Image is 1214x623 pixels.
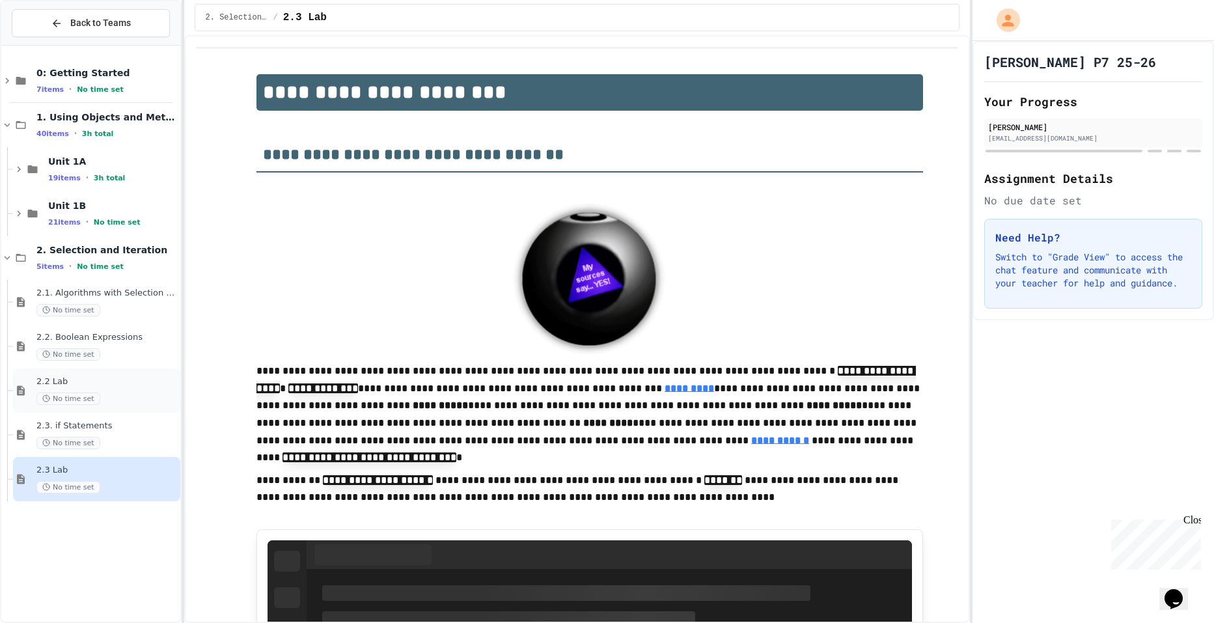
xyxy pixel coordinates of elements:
[36,130,69,138] span: 40 items
[36,376,178,387] span: 2.2 Lab
[984,53,1156,71] h1: [PERSON_NAME] P7 25-26
[283,10,327,25] span: 2.3 Lab
[36,244,178,256] span: 2. Selection and Iteration
[36,304,100,316] span: No time set
[48,200,178,212] span: Unit 1B
[5,5,90,83] div: Chat with us now!Close
[36,393,100,405] span: No time set
[995,230,1191,245] h3: Need Help?
[273,12,278,23] span: /
[36,332,178,343] span: 2.2. Boolean Expressions
[69,261,72,271] span: •
[86,217,89,227] span: •
[36,437,100,449] span: No time set
[36,288,178,299] span: 2.1. Algorithms with Selection and Repetition
[48,174,81,182] span: 19 items
[983,5,1023,35] div: My Account
[82,130,114,138] span: 3h total
[12,9,170,37] button: Back to Teams
[77,262,124,271] span: No time set
[1159,571,1201,610] iframe: chat widget
[206,12,268,23] span: 2. Selection and Iteration
[36,481,100,493] span: No time set
[1106,514,1201,570] iframe: chat widget
[36,262,64,271] span: 5 items
[36,465,178,476] span: 2.3 Lab
[995,251,1191,290] p: Switch to "Grade View" to access the chat feature and communicate with your teacher for help and ...
[36,421,178,432] span: 2.3. if Statements
[984,193,1202,208] div: No due date set
[984,92,1202,111] h2: Your Progress
[69,84,72,94] span: •
[36,85,64,94] span: 7 items
[77,85,124,94] span: No time set
[70,16,131,30] span: Back to Teams
[984,169,1202,187] h2: Assignment Details
[48,156,178,167] span: Unit 1A
[988,121,1198,133] div: [PERSON_NAME]
[36,67,178,79] span: 0: Getting Started
[94,174,126,182] span: 3h total
[48,218,81,227] span: 21 items
[74,128,77,139] span: •
[86,173,89,183] span: •
[988,133,1198,143] div: [EMAIL_ADDRESS][DOMAIN_NAME]
[94,218,141,227] span: No time set
[36,111,178,123] span: 1. Using Objects and Methods
[36,348,100,361] span: No time set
